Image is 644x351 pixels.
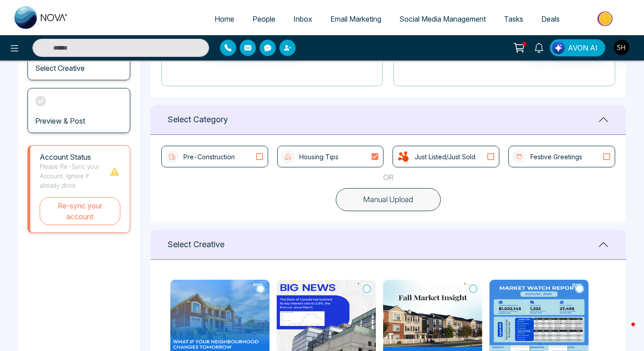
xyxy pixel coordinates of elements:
[399,14,486,23] span: Social Media Management
[40,162,109,190] p: Please Re-Sync your Account. Ignore if already done.
[183,152,235,162] p: Pre-Construction
[299,152,338,162] p: Housing Tips
[168,240,224,249] h1: Select Creative
[614,40,629,55] img: User Avatar
[504,14,523,23] span: Tasks
[40,153,109,162] h1: Account Status
[330,14,381,23] span: Email Marketing
[495,10,532,28] a: Tasks
[40,197,120,225] button: Re-sync your account
[552,42,565,54] img: Lead Flow
[35,64,85,73] h3: Select Creative
[321,10,390,28] a: Email Marketing
[215,14,234,23] span: Home
[35,117,85,125] h3: Preview & Post
[252,14,275,23] span: People
[415,152,475,162] p: Just Listed/Just Sold
[541,14,560,23] span: Deals
[14,6,69,29] img: Nova CRM Logo
[613,320,635,342] iframe: Intercom live chat
[390,10,495,28] a: Social Media Management
[573,9,639,29] img: Market-place.gif
[165,150,179,163] img: icon
[284,10,321,28] a: Inbox
[243,10,284,28] a: People
[383,172,393,184] p: OR
[568,42,598,53] span: AVON AI
[206,10,243,28] a: Home
[512,150,526,163] img: icon
[532,10,569,28] a: Deals
[168,115,228,125] h1: Select Category
[530,152,582,162] p: Festive Greetings
[397,150,410,163] img: icon
[336,188,441,212] button: Manual Upload
[550,39,605,56] button: AVON AI
[281,150,295,163] img: icon
[293,14,312,23] span: Inbox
